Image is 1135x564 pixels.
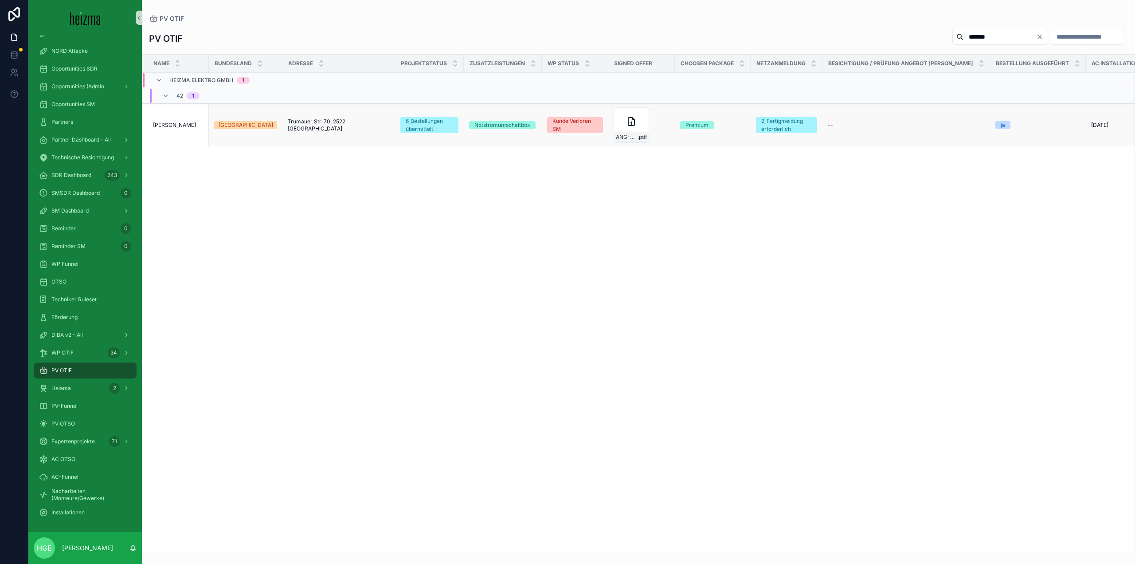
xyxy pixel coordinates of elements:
p: [PERSON_NAME] [62,544,113,552]
a: OTSO [34,274,137,290]
a: SDR Dashboard243 [34,167,137,183]
div: Kunde Verloren SM [552,117,598,133]
div: Premium [685,121,708,129]
span: Name [153,60,169,67]
a: Techniker Ruleset [34,292,137,308]
span: -- [828,122,833,129]
span: Techniker Ruleset [51,296,97,303]
span: SDR Dashboard [51,172,91,179]
a: Heiama2 [34,380,137,396]
h1: PV OTIF [149,32,183,45]
span: Nacharbeiten (Monteure/Gewerke) [51,488,128,502]
span: PV OTIF [51,367,72,374]
span: Adresse [288,60,313,67]
a: Opportunities SDR [34,61,137,77]
span: Technische Besichtigung [51,154,114,161]
span: SMSDR Dashboard [51,189,100,197]
a: Technische Besichtigung [34,150,137,166]
span: Projektstatus [401,60,447,67]
span: Choosen Package [681,60,734,67]
div: 6_Bestellungen übermittelt [406,117,453,133]
span: WP OTIF [51,349,74,356]
a: NORD Attacke [34,43,137,59]
a: Trumauer Str. 70, 2522 [GEOGRAPHIC_DATA] [288,118,390,132]
span: Bundesland [215,60,252,67]
div: 0 [121,223,131,234]
a: PV OTIF [34,363,137,379]
a: Opportunities SM [34,96,137,112]
span: PV-Funnel [51,402,78,410]
a: [GEOGRAPHIC_DATA] [214,121,277,129]
a: WP OTIF34 [34,345,137,361]
a: [PERSON_NAME] [153,122,204,129]
div: 0 [121,241,131,252]
div: 1 [242,77,244,84]
span: 42 [176,92,183,99]
div: 2 [109,383,120,394]
span: Reminder SM [51,243,86,250]
span: WP Funnel [51,260,78,268]
a: SMSDR Dashboard0 [34,185,137,201]
a: ja [995,121,1080,129]
span: Besichtigung / Prüfung Angebot [PERSON_NAME] [828,60,973,67]
a: 6_Bestellungen übermittelt [400,117,458,133]
span: Opportunities SDR [51,65,98,72]
span: WP Status [548,60,579,67]
a: AC-Funnel [34,469,137,485]
span: .pdf [638,134,647,141]
span: Partner Dashboard - All [51,136,111,143]
a: Förderung [34,309,137,325]
span: [PERSON_NAME] [153,122,196,129]
span: Heizma Elektro GmbH [169,77,233,84]
span: SM Dashboard [51,207,89,214]
a: Reminder SM0 [34,238,137,254]
span: AC OTSO [51,456,75,463]
a: PV OTSO [34,416,137,432]
a: PV OTIF [149,14,184,23]
a: Partner Dashboard - All [34,132,137,148]
button: Clear [1036,33,1047,40]
span: Signed Offer [614,60,652,67]
span: NORD Attacke [51,47,88,55]
div: 1 [192,92,194,99]
div: 0 [121,188,131,198]
img: App logo [70,11,101,25]
a: 2_Fertigmeldung erforderlich [756,117,817,133]
div: 71 [109,436,120,447]
a: PV-Funnel [34,398,137,414]
a: Kunde Verloren SM [547,117,603,133]
div: 243 [105,170,120,181]
span: OTSO [51,278,67,285]
span: Heiama [51,385,71,392]
a: Reminder0 [34,221,137,237]
span: Expertenprojekte [51,438,95,445]
div: 2_Fertigmeldung erforderlich [761,117,812,133]
div: Notstromumschaltbox [474,121,530,129]
span: ANG-PV-2951-Beranek-2025-07-15_gezeichnet [616,134,638,141]
div: [GEOGRAPHIC_DATA] [219,121,273,129]
a: -- [828,122,985,129]
a: Partners [34,114,137,130]
span: Installationen [51,509,85,516]
span: [DATE] [1091,122,1108,129]
span: Zusatzleistungen [470,60,525,67]
a: Installationen [34,505,137,521]
span: DiBA v2 - All [51,331,83,339]
a: Expertenprojekte71 [34,434,137,450]
span: Netzanmeldung [756,60,806,67]
a: WP Funnel [34,256,137,272]
span: Förderung [51,314,78,321]
span: AC-Funnel [51,473,78,481]
span: Opportunities SM [51,101,95,108]
div: 34 [108,347,120,358]
a: DiBA v2 - All [34,327,137,343]
a: Notstromumschaltbox [469,121,536,129]
div: scrollable content [28,35,142,532]
span: PV OTSO [51,420,75,427]
a: AC OTSO [34,451,137,467]
span: HGE [37,543,52,553]
a: Opportunities (Admin [34,79,137,95]
a: SM Dashboard [34,203,137,219]
a: Premium [680,121,745,129]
